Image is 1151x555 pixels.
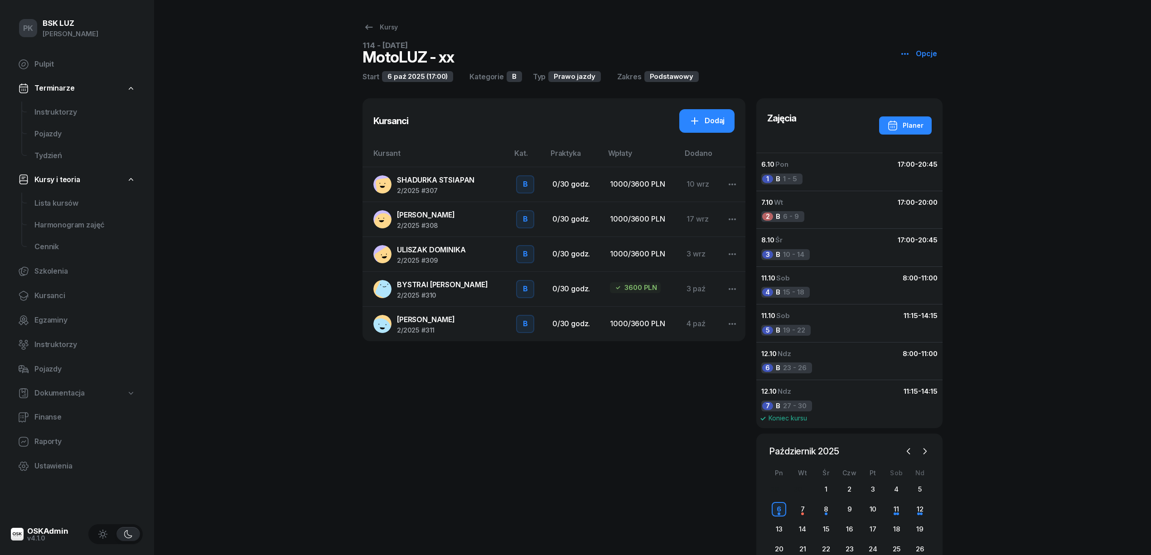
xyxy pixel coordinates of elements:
[34,150,135,162] span: Tydzień
[908,469,932,477] div: Nd
[904,311,918,320] span: 11:15
[761,174,803,184] div: 1 - 5
[889,482,904,497] div: 4
[770,485,779,493] div: 29
[918,160,938,169] span: 20:45
[913,502,927,516] div: 12
[761,311,775,320] span: 11.10
[791,469,814,477] div: Wt
[27,101,143,123] a: Instruktorzy
[27,535,68,541] div: v4.1.0
[34,387,85,399] span: Dokumentacja
[545,167,603,202] td: 0/30 godz.
[776,211,780,222] span: B
[762,288,773,296] div: 4
[921,349,938,358] span: 11:00
[516,315,534,333] button: B
[689,115,725,127] div: Dodaj
[819,482,833,497] div: 1
[545,306,603,341] td: 0/30 godz.
[838,469,861,477] div: Czw
[363,49,454,66] div: MotoLUZ - xx
[903,349,918,358] span: 8:00
[866,522,880,536] div: 17
[545,202,603,236] td: 0/30 godz.
[516,245,534,263] button: B
[34,436,135,448] span: Raporty
[767,469,791,477] div: Pn
[795,502,810,516] div: 7
[373,114,408,128] h3: Kursanci
[519,246,532,262] div: B
[761,401,812,411] div: 27 - 30
[756,380,943,429] button: 12.10Ndz11:15-14:157B27 - 30Koniec kursu
[397,245,465,254] span: ULISZAK DOMINIKA
[11,455,143,477] a: Ustawienia
[778,349,791,358] span: Ndz
[363,71,379,82] div: Start
[866,482,880,497] div: 3
[27,123,143,145] a: Pojazdy
[889,502,904,516] div: 11
[761,325,811,336] div: 19 - 22
[610,282,661,293] div: 3600 PLN
[761,387,777,396] span: 12.10
[34,106,135,118] span: Instruktorzy
[397,175,474,184] span: SHADURKA STSIAPAN
[687,179,714,190] div: 10 wrz
[11,431,143,453] a: Raporty
[903,274,918,282] span: 8:00
[519,177,532,192] div: B
[898,160,915,169] span: 17:00
[762,326,773,334] div: 5
[774,198,783,207] span: Wt
[761,249,810,260] div: 10 - 14
[819,502,833,516] div: 8
[34,241,135,253] span: Cennik
[519,316,532,332] div: B
[918,198,938,207] span: 20:00
[34,58,135,70] span: Pulpit
[913,522,927,536] div: 19
[795,522,810,536] div: 14
[11,334,143,356] a: Instruktorzy
[11,285,143,307] a: Kursanci
[761,287,810,298] div: 15 - 18
[545,271,603,306] td: 0/30 godz.
[687,213,714,225] div: 17 wrz
[397,327,455,333] span: 2/2025 #311
[373,314,502,334] a: [PERSON_NAME]2/2025 #311
[819,522,833,536] div: 15
[27,214,143,236] a: Harmonogram zajęć
[507,71,522,82] div: B
[373,209,502,229] a: [PERSON_NAME]2/2025 #308
[921,387,938,396] span: 14:15
[373,244,502,264] a: ULISZAK DOMINIKA2/2025 #309
[898,234,938,246] div: -
[775,160,788,169] span: Pon
[762,364,773,372] div: 6
[27,193,143,214] a: Lista kursów
[776,286,780,298] span: B
[772,522,786,536] div: 13
[519,281,532,297] div: B
[904,387,918,396] span: 11:15
[776,400,780,412] span: B
[894,42,943,66] button: Opcje
[610,214,665,223] span: 1000/3600 PLN
[11,53,143,75] a: Pulpit
[756,228,943,266] button: 8.10Śr17:00-20:453B10 - 14
[903,272,938,284] div: -
[762,175,773,183] div: 1
[772,502,786,516] div: 6
[34,314,135,326] span: Egzaminy
[761,198,773,207] span: 7.10
[679,147,721,167] th: Dodano
[885,469,908,477] div: Sob
[900,48,937,60] div: Opcje
[545,236,603,271] td: 0/30 godz.
[794,485,802,493] div: 30
[921,274,938,282] span: 11:00
[610,319,665,328] span: 1000/3600 PLN
[778,387,791,396] span: Ndz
